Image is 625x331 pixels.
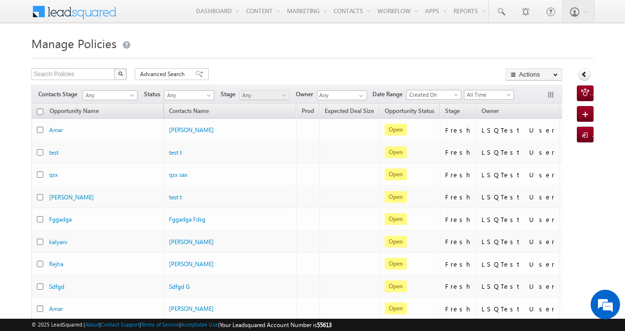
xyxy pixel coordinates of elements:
div: Fresh [445,237,472,246]
span: Open [385,191,407,203]
a: Rejha [49,260,63,268]
div: Fresh [445,170,472,179]
img: Search [118,71,123,76]
a: Created On [406,90,461,100]
a: All Time [464,90,514,100]
input: Check all records [37,109,43,115]
div: LSQTest User [482,126,555,135]
a: Amar [49,305,63,312]
div: LSQTest User [482,193,555,201]
a: About [85,321,99,328]
span: Date Range [372,90,406,99]
a: [PERSON_NAME] [169,238,214,246]
span: Actions [560,105,589,118]
span: Owner [296,90,317,99]
span: Open [385,213,407,225]
span: Open [385,236,407,248]
a: [PERSON_NAME] [169,126,214,134]
span: © 2025 LeadSquared | | | | | [31,320,332,330]
span: Expected Deal Size [325,107,374,114]
div: LSQTest User [482,260,555,269]
a: Opportunity Name [45,106,104,118]
div: LSQTest User [482,282,555,291]
div: Fresh [445,304,472,313]
a: Opportunity Status [380,106,439,118]
div: LSQTest User [482,215,555,224]
a: Any [83,90,138,100]
button: Actions [506,68,562,81]
span: Open [385,258,407,270]
div: LSQTest User [482,170,555,179]
span: Manage Policies [31,35,116,51]
div: Fresh [445,148,472,157]
span: Open [385,280,407,292]
div: LSQTest User [482,148,555,157]
span: Contacts Name [164,106,214,118]
input: Type to Search [317,90,367,100]
span: Opportunity Name [50,107,99,114]
span: Prod [302,107,314,114]
a: Fggadga [49,216,72,223]
span: Any [240,91,286,100]
a: Acceptable Use [181,321,218,328]
a: test t [169,149,182,156]
span: Any [83,91,134,100]
a: kalyani [49,238,67,246]
span: Open [385,146,407,158]
span: Owner [482,107,499,114]
a: test t [169,193,182,201]
a: [PERSON_NAME] [169,305,214,312]
a: Contact Support [101,321,140,328]
div: Fresh [445,260,472,269]
span: Open [385,124,407,136]
span: 55613 [317,321,332,329]
a: Sdfgd [49,283,64,290]
span: Status [144,90,164,99]
div: Fresh [445,126,472,135]
a: Any [239,90,289,100]
a: Show All Items [354,91,366,101]
a: Any [164,90,214,100]
span: Contacts Stage [38,90,81,99]
span: Open [385,168,407,180]
div: LSQTest User [482,237,555,246]
a: Amar [49,126,63,134]
a: Fggadga Fdsg [169,216,205,223]
div: Fresh [445,282,472,291]
a: Terms of Service [141,321,179,328]
a: qsx sax [169,171,188,178]
a: qsx [49,171,58,178]
span: Created On [407,90,458,99]
div: Fresh [445,193,472,201]
a: test [49,149,58,156]
span: Advanced Search [140,70,188,79]
a: [PERSON_NAME] [169,260,214,268]
span: Stage [445,107,460,114]
span: Stage [221,90,239,99]
span: Any [165,91,211,100]
div: Fresh [445,215,472,224]
a: Expected Deal Size [320,106,379,118]
a: Sdfgd G [169,283,190,290]
span: Open [385,303,407,314]
a: [PERSON_NAME] [49,193,94,201]
div: LSQTest User [482,304,555,313]
a: Stage [440,106,465,118]
span: All Time [464,90,511,99]
span: Your Leadsquared Account Number is [220,321,332,329]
